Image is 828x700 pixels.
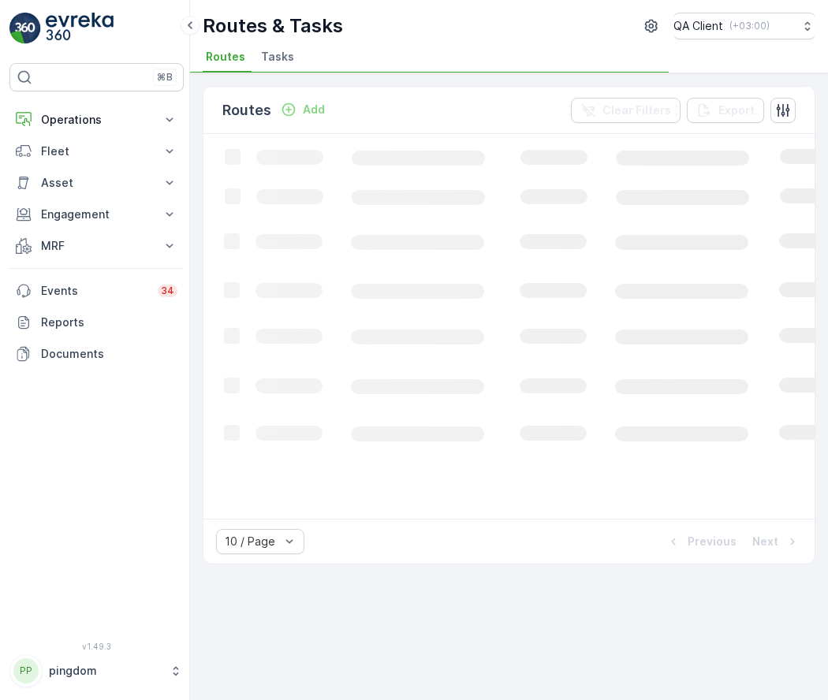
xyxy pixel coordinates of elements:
p: Routes & Tasks [203,13,343,39]
button: PPpingdom [9,654,184,687]
p: Operations [41,112,152,128]
img: logo [9,13,41,44]
p: MRF [41,238,152,254]
a: Events34 [9,275,184,307]
button: MRF [9,230,184,262]
button: Fleet [9,136,184,167]
a: Reports [9,307,184,338]
button: Next [751,532,802,551]
button: Previous [664,532,738,551]
p: Previous [688,534,737,549]
img: logo_light-DOdMpM7g.png [46,13,114,44]
p: Export [718,102,755,118]
button: Operations [9,104,184,136]
p: ( +03:00 ) [729,20,770,32]
p: pingdom [49,663,162,679]
button: QA Client(+03:00) [673,13,815,39]
p: Engagement [41,207,152,222]
p: Events [41,283,148,299]
span: Tasks [261,49,294,65]
p: Add [303,102,325,117]
p: Clear Filters [602,102,671,118]
p: Reports [41,315,177,330]
p: Next [752,534,778,549]
p: 34 [161,285,174,297]
p: QA Client [673,18,723,34]
span: Routes [206,49,245,65]
p: Fleet [41,143,152,159]
p: Documents [41,346,177,362]
button: Engagement [9,199,184,230]
button: Add [274,100,331,119]
a: Documents [9,338,184,370]
div: PP [13,658,39,683]
button: Asset [9,167,184,199]
button: Export [687,98,764,123]
p: Routes [222,99,271,121]
button: Clear Filters [571,98,681,123]
p: ⌘B [157,71,173,84]
p: Asset [41,175,152,191]
span: v 1.49.3 [9,642,184,651]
